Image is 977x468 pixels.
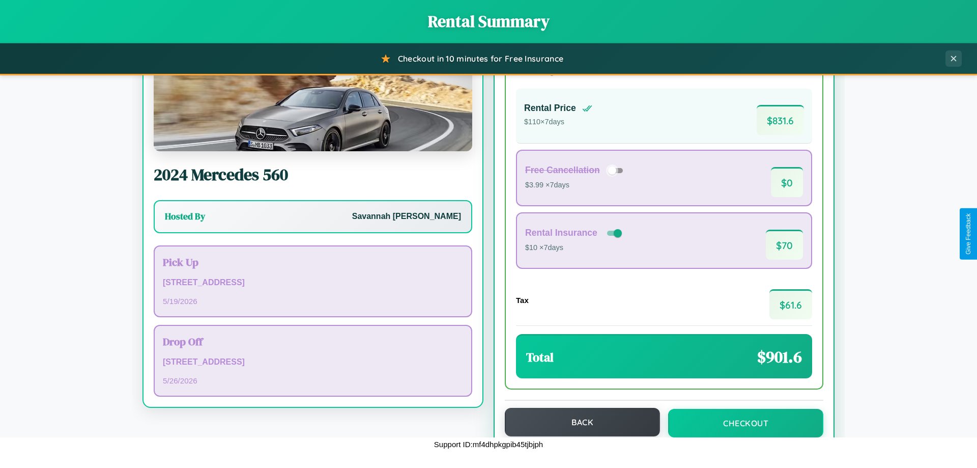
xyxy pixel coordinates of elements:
[525,179,626,192] p: $3.99 × 7 days
[163,334,463,349] h3: Drop Off
[10,10,967,33] h1: Rental Summary
[154,163,472,186] h2: 2024 Mercedes 560
[163,355,463,370] p: [STREET_ADDRESS]
[434,437,543,451] p: Support ID: mf4dhpkgpib45tjbjph
[668,409,823,437] button: Checkout
[965,213,972,255] div: Give Feedback
[163,255,463,269] h3: Pick Up
[766,230,803,260] span: $ 70
[525,165,600,176] h4: Free Cancellation
[163,276,463,290] p: [STREET_ADDRESS]
[154,49,472,151] img: Mercedes 560
[769,289,812,319] span: $ 61.6
[525,241,624,255] p: $10 × 7 days
[757,105,804,135] span: $ 831.6
[757,346,802,368] span: $ 901.6
[771,167,803,197] span: $ 0
[163,294,463,308] p: 5 / 19 / 2026
[352,209,461,224] p: Savannah [PERSON_NAME]
[398,53,563,64] span: Checkout in 10 minutes for Free Insurance
[516,296,529,305] h4: Tax
[524,116,592,129] p: $ 110 × 7 days
[525,228,597,238] h4: Rental Insurance
[165,210,205,223] h3: Hosted By
[163,374,463,388] p: 5 / 26 / 2026
[524,103,576,114] h4: Rental Price
[505,408,660,436] button: Back
[526,349,554,366] h3: Total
